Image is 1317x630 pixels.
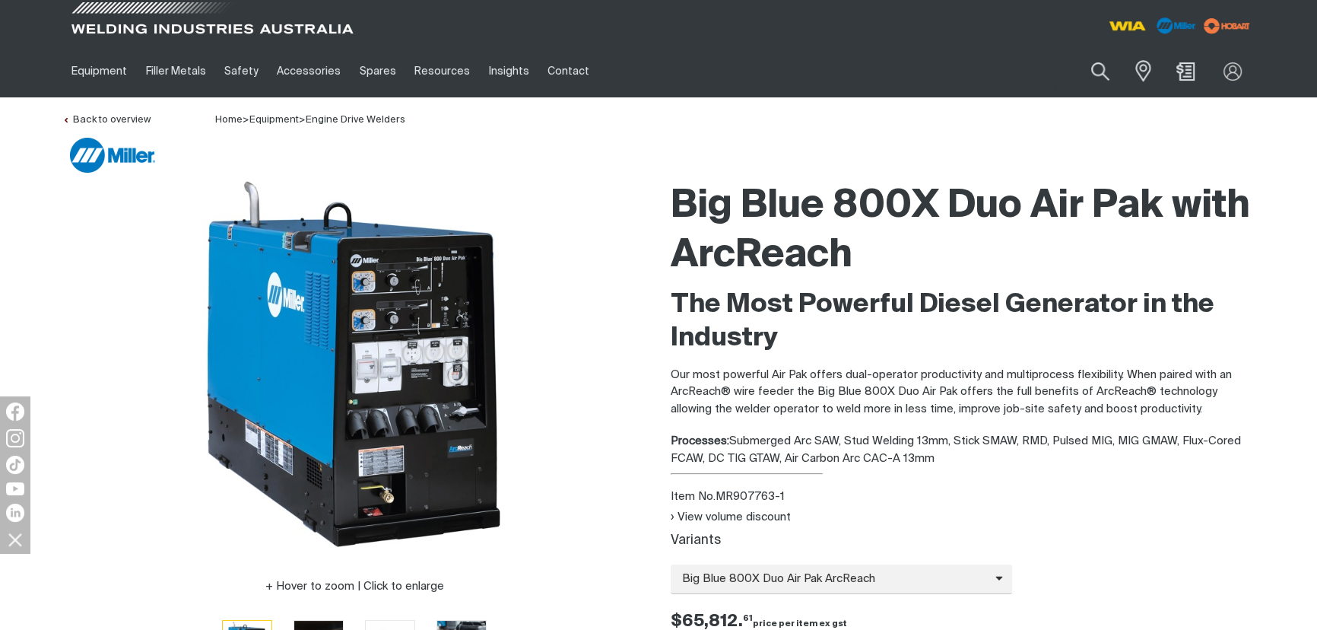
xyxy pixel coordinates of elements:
[243,115,249,125] span: >
[1174,62,1198,81] a: Shopping cart (0 product(s))
[6,456,24,474] img: TikTok
[1199,14,1255,37] img: miller
[671,367,1255,418] p: Our most powerful Air Pak offers dual-operator productivity and multiprocess flexibility. When pa...
[6,482,24,495] img: YouTube
[405,45,479,97] a: Resources
[70,138,155,173] img: Miller
[671,613,847,630] span: $65,812.
[351,45,405,97] a: Spares
[215,45,268,97] a: Safety
[6,504,24,522] img: LinkedIn
[671,571,995,588] span: Big Blue 800X Duo Air Pak ArcReach
[215,113,243,125] a: Home
[743,614,753,622] sup: 61
[215,115,243,125] span: Home
[268,45,350,97] a: Accessories
[671,182,1255,281] h1: Big Blue 800X Duo Air Pak with ArcReach
[136,45,214,97] a: Filler Metals
[2,527,28,552] img: hide socials
[249,115,299,125] a: Equipment
[479,45,538,97] a: Insights
[671,435,729,447] strong: Processes:
[1055,53,1125,89] input: Product name or item number...
[671,433,1255,467] div: Submerged Arc SAW, Stud Welding 13mm, Stick SMAW, RMD, Pulsed MIG, MIG GMAW, Flux-Cored FCAW, DC ...
[164,174,544,555] img: Big Blue 800X Duo Air Pak with ArcReach
[6,429,24,447] img: Instagram
[671,511,791,523] button: View volume discount
[299,115,306,125] span: >
[62,45,957,97] nav: Main
[256,577,453,596] button: Hover to zoom | Click to enlarge
[671,488,1255,506] div: Item No. MR907763-1
[1074,53,1126,89] button: Search products
[671,288,1255,355] h2: The Most Powerful Diesel Generator in the Industry
[6,402,24,421] img: Facebook
[306,115,405,125] a: Engine Drive Welders
[671,534,721,547] label: Variants
[62,45,136,97] a: Equipment
[62,115,151,125] a: Back to overview
[538,45,598,97] a: Contact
